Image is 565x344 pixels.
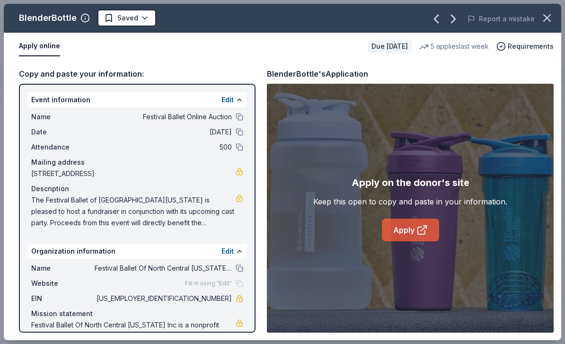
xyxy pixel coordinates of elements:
a: Apply [382,219,439,241]
button: Saved [97,9,156,26]
div: Mailing address [31,157,243,168]
span: Website [31,278,95,289]
span: Name [31,111,95,123]
button: Apply online [19,36,60,56]
button: Requirements [496,41,554,52]
div: BlenderBottle [19,10,77,26]
button: Edit [221,246,234,257]
span: Date [31,126,95,138]
div: Due [DATE] [368,40,412,53]
span: [DATE] [95,126,232,138]
span: 500 [95,141,232,153]
span: Saved [117,12,138,24]
div: BlenderBottle's Application [267,68,368,80]
div: Organization information [27,244,247,259]
span: Festival Ballet Of North Central [US_STATE] Inc [95,263,232,274]
span: Requirements [508,41,554,52]
div: Mission statement [31,308,243,319]
button: Report a mistake [468,13,535,25]
div: Apply on the donor's site [352,175,469,190]
span: Name [31,263,95,274]
div: Event information [27,92,247,107]
div: Keep this open to copy and paste in your information. [313,196,507,207]
div: 5 applies last week [419,41,489,52]
span: [STREET_ADDRESS] [31,168,236,179]
span: EIN [31,293,95,304]
div: Copy and paste your information: [19,68,256,80]
div: Description [31,183,243,194]
span: Festival Ballet Online Auction [95,111,232,123]
span: Attendance [31,141,95,153]
span: [US_EMPLOYER_IDENTIFICATION_NUMBER] [95,293,232,304]
span: The Festival Ballet of [GEOGRAPHIC_DATA][US_STATE] is pleased to host a fundraiser in conjunction... [31,194,236,229]
button: Edit [221,94,234,106]
span: Fill in using "Edit" [185,280,232,287]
